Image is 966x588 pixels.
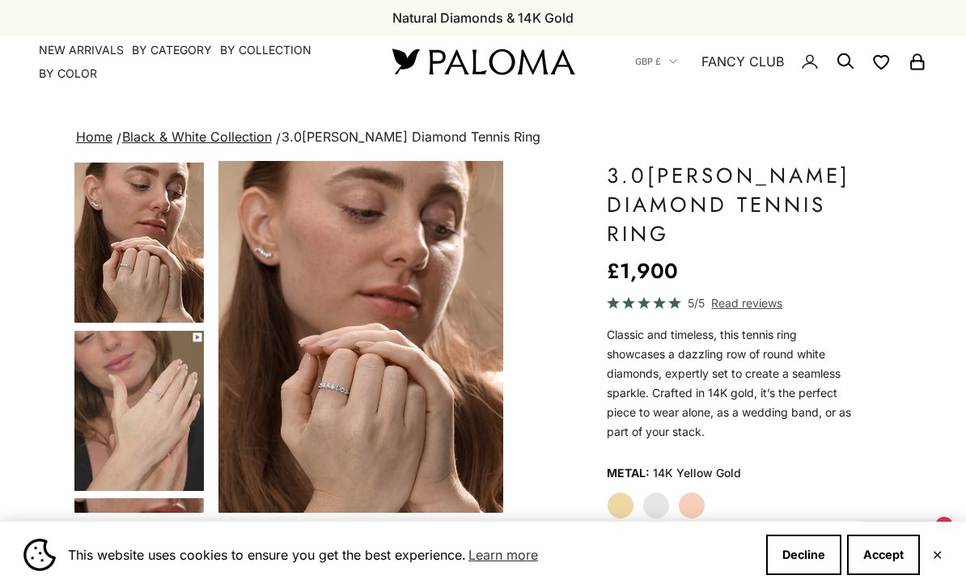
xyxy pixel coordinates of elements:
button: GBP £ [635,54,677,69]
div: Item 4 of 13 [218,161,503,513]
button: Go to item 4 [73,161,205,324]
p: Classic and timeless, this tennis ring showcases a dazzling row of round white diamonds, expertly... [607,325,854,442]
button: Go to item 5 [73,329,205,493]
sale-price: £1,900 [607,255,678,287]
nav: breadcrumbs [73,126,894,149]
span: Read reviews [711,294,782,312]
a: FANCY CLUB [701,51,784,72]
h1: 3.0[PERSON_NAME] Diamond Tennis Ring [607,161,854,248]
a: Home [76,129,112,145]
p: Natural Diamonds & 14K Gold [392,7,574,28]
summary: By Color [39,66,97,82]
variant-option-value: 14K Yellow Gold [653,461,741,485]
span: This website uses cookies to ensure you get the best experience. [68,543,753,567]
a: Learn more [466,543,540,567]
a: NEW ARRIVALS [39,42,124,58]
a: 5/5 Read reviews [607,294,854,312]
button: Accept [847,535,920,575]
summary: By Category [132,42,212,58]
nav: Secondary navigation [635,36,927,87]
button: Close [932,550,943,560]
a: Black & White Collection [122,129,272,145]
summary: By Collection [220,42,311,58]
button: Decline [766,535,841,575]
span: 5/5 [688,294,705,312]
nav: Primary navigation [39,42,354,82]
img: Cookie banner [23,539,56,571]
legend: Metal: [607,461,650,485]
img: #YellowGold #WhiteGold #RoseGold [74,331,204,491]
img: #YellowGold #WhiteGold #RoseGold [74,163,204,323]
span: 3.0[PERSON_NAME] Diamond Tennis Ring [282,129,540,145]
img: #YellowGold #WhiteGold #RoseGold [218,161,503,513]
span: GBP £ [635,54,661,69]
